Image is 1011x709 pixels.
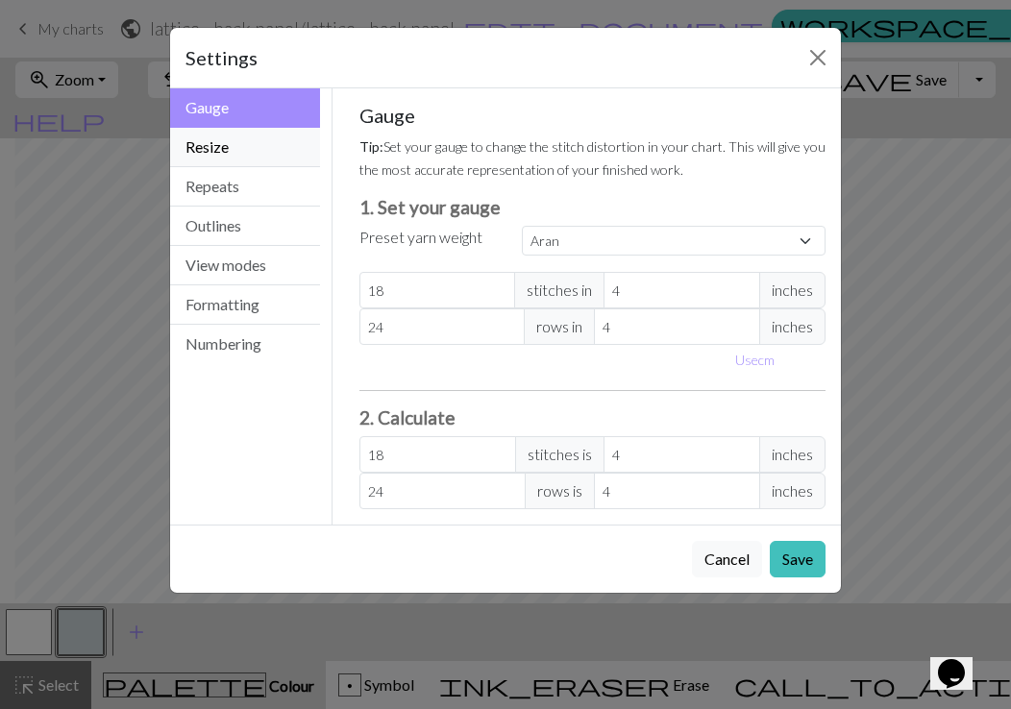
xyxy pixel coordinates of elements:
[759,308,826,345] span: inches
[770,541,826,577] button: Save
[170,207,320,246] button: Outlines
[359,196,826,218] h3: 1. Set your gauge
[515,436,604,473] span: stitches is
[185,43,258,72] h5: Settings
[170,325,320,363] button: Numbering
[170,88,320,128] button: Gauge
[759,473,826,509] span: inches
[359,138,826,178] small: Set your gauge to change the stitch distortion in your chart. This will give you the most accurat...
[759,272,826,308] span: inches
[525,473,595,509] span: rows is
[727,345,783,375] button: Usecm
[359,406,826,428] h3: 2. Calculate
[692,541,762,577] button: Cancel
[802,42,833,73] button: Close
[170,285,320,325] button: Formatting
[170,128,320,167] button: Resize
[359,226,482,249] label: Preset yarn weight
[524,308,595,345] span: rows in
[759,436,826,473] span: inches
[930,632,992,690] iframe: chat widget
[514,272,604,308] span: stitches in
[170,167,320,207] button: Repeats
[170,246,320,285] button: View modes
[359,138,383,155] strong: Tip:
[359,104,826,127] h5: Gauge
